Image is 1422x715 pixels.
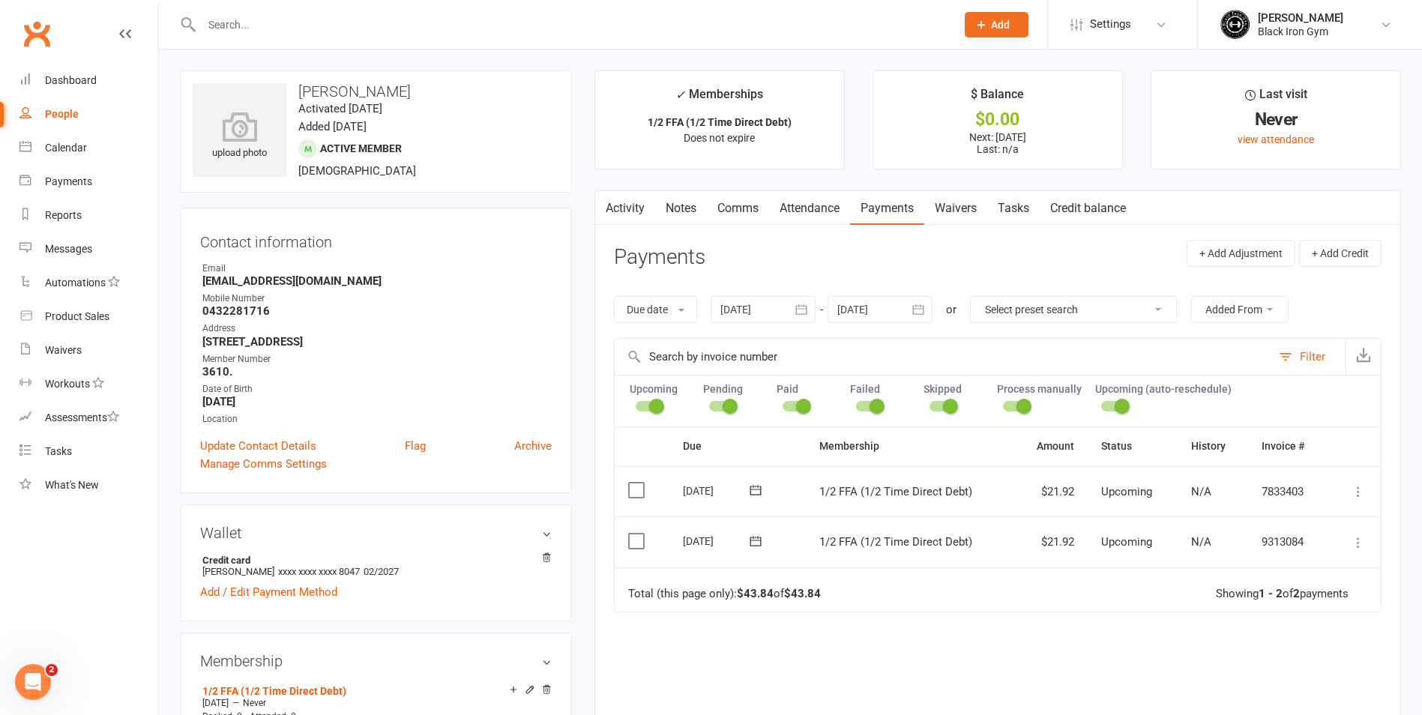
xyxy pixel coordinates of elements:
[200,455,327,473] a: Manage Comms Settings
[45,108,79,120] div: People
[202,382,552,396] div: Date of Birth
[18,15,55,52] a: Clubworx
[987,191,1040,226] a: Tasks
[202,412,552,426] div: Location
[1216,588,1349,600] div: Showing of payments
[1187,240,1295,267] button: + Add Adjustment
[45,175,92,187] div: Payments
[614,246,705,269] h3: Payments
[1238,133,1314,145] a: view attendance
[199,697,552,709] div: —
[19,199,158,232] a: Reports
[45,243,92,255] div: Messages
[200,437,316,455] a: Update Contact Details
[707,191,769,226] a: Comms
[1190,296,1289,323] button: Added From
[614,296,697,323] button: Due date
[19,468,158,502] a: What's New
[15,664,51,700] iframe: Intercom live chat
[200,228,552,250] h3: Contact information
[628,588,821,600] div: Total (this page only): of
[19,165,158,199] a: Payments
[648,116,792,128] strong: 1/2 FFA (1/2 Time Direct Debt)
[737,587,774,600] strong: $43.84
[615,339,1271,375] input: Search by invoice number
[1248,427,1328,465] th: Invoice #
[278,566,360,577] span: xxxx xxxx xxxx 8047
[202,292,552,306] div: Mobile Number
[202,322,552,336] div: Address
[202,335,552,349] strong: [STREET_ADDRESS]
[887,131,1109,155] p: Next: [DATE] Last: n/a
[298,102,382,115] time: Activated [DATE]
[769,191,850,226] a: Attendance
[1178,427,1249,465] th: History
[1165,112,1387,127] div: Never
[19,435,158,468] a: Tasks
[45,142,87,154] div: Calendar
[806,427,1013,465] th: Membership
[675,88,685,102] i: ✓
[202,274,552,288] strong: [EMAIL_ADDRESS][DOMAIN_NAME]
[1259,587,1283,600] strong: 1 - 2
[595,191,655,226] a: Activity
[200,525,552,541] h3: Wallet
[1013,516,1088,567] td: $21.92
[1300,348,1325,366] div: Filter
[19,266,158,300] a: Automations
[1245,85,1307,112] div: Last visit
[200,583,337,601] a: Add / Edit Payment Method
[819,535,972,549] span: 1/2 FFA (1/2 Time Direct Debt)
[630,383,690,395] label: Upcoming
[202,555,544,566] strong: Credit card
[45,310,109,322] div: Product Sales
[1248,516,1328,567] td: 9313084
[45,411,119,423] div: Assessments
[991,19,1010,31] span: Add
[1248,466,1328,517] td: 7833403
[19,334,158,367] a: Waivers
[784,587,821,600] strong: $43.84
[364,566,399,577] span: 02/2027
[1095,383,1232,395] label: Upcoming (auto-reschedule)
[200,552,552,579] li: [PERSON_NAME]
[683,479,752,502] div: [DATE]
[405,437,426,455] a: Flag
[202,365,552,378] strong: 3610.
[1220,10,1250,40] img: thumb_image1623296242.png
[45,479,99,491] div: What's New
[197,14,945,35] input: Search...
[19,232,158,266] a: Messages
[202,395,552,408] strong: [DATE]
[924,191,987,226] a: Waivers
[298,164,416,178] span: [DEMOGRAPHIC_DATA]
[193,83,559,100] h3: [PERSON_NAME]
[1088,427,1178,465] th: Status
[298,120,367,133] time: Added [DATE]
[971,85,1024,112] div: $ Balance
[703,383,763,395] label: Pending
[946,301,956,319] div: or
[46,664,58,676] span: 2
[202,304,552,318] strong: 0432281716
[19,300,158,334] a: Product Sales
[202,262,552,276] div: Email
[1258,25,1343,38] div: Black Iron Gym
[45,378,90,390] div: Workouts
[19,97,158,131] a: People
[684,132,755,144] span: Does not expire
[1090,7,1131,41] span: Settings
[19,367,158,401] a: Workouts
[819,485,972,498] span: 1/2 FFA (1/2 Time Direct Debt)
[243,698,266,708] span: Never
[202,698,229,708] span: [DATE]
[683,529,752,552] div: [DATE]
[193,112,286,161] div: upload photo
[675,85,763,112] div: Memberships
[1040,191,1136,226] a: Credit balance
[19,131,158,165] a: Calendar
[200,653,552,669] h3: Membership
[887,112,1109,127] div: $0.00
[1101,485,1152,498] span: Upcoming
[202,685,346,697] a: 1/2 FFA (1/2 Time Direct Debt)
